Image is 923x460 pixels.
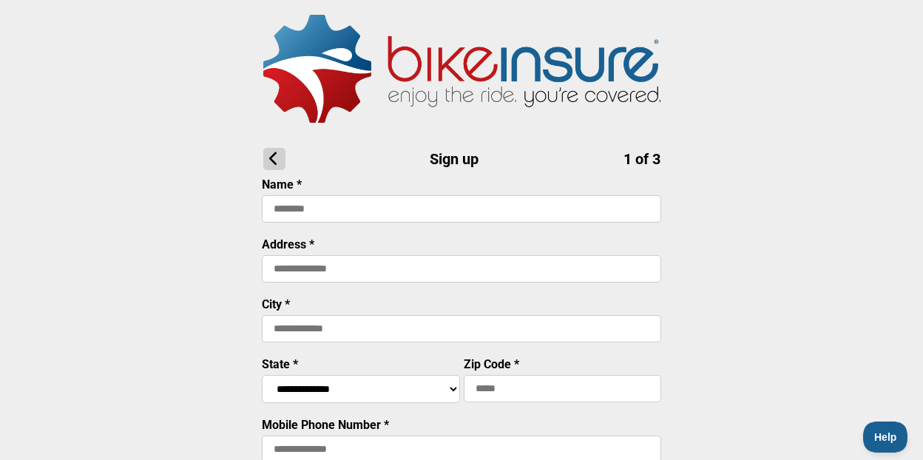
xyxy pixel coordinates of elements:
label: Mobile Phone Number * [262,418,389,432]
iframe: Toggle Customer Support [863,422,908,453]
label: Zip Code * [464,357,519,371]
span: 1 of 3 [623,150,660,168]
label: Address * [262,237,314,251]
label: City * [262,297,290,311]
label: State * [262,357,298,371]
label: Name * [262,177,302,192]
h1: Sign up [263,148,660,170]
